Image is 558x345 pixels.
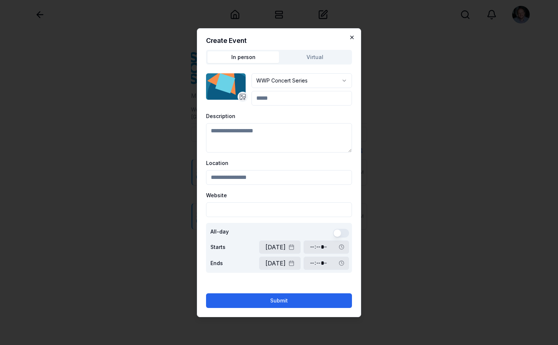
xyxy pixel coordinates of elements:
[206,113,235,119] label: Description
[206,192,227,198] label: Website
[259,257,301,270] button: [DATE]
[259,241,301,254] button: [DATE]
[279,51,350,63] button: Virtual
[206,73,246,100] img: Avatar
[210,229,229,234] label: All-day
[210,261,229,266] label: Ends
[206,37,352,44] h2: Create Event
[206,293,352,308] button: Submit
[208,51,279,63] button: In person
[210,245,231,250] label: Starts
[206,160,228,166] label: Location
